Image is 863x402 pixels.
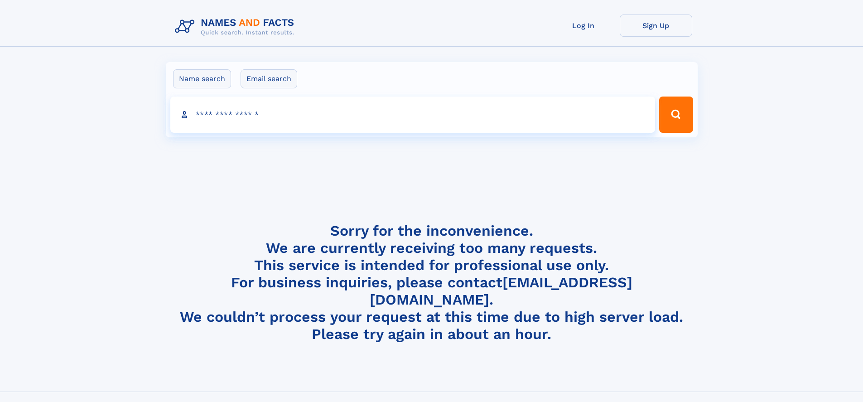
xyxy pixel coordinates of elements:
[620,15,692,37] a: Sign Up
[170,97,656,133] input: search input
[370,274,632,308] a: [EMAIL_ADDRESS][DOMAIN_NAME]
[171,15,302,39] img: Logo Names and Facts
[173,69,231,88] label: Name search
[659,97,693,133] button: Search Button
[171,222,692,343] h4: Sorry for the inconvenience. We are currently receiving too many requests. This service is intend...
[547,15,620,37] a: Log In
[241,69,297,88] label: Email search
